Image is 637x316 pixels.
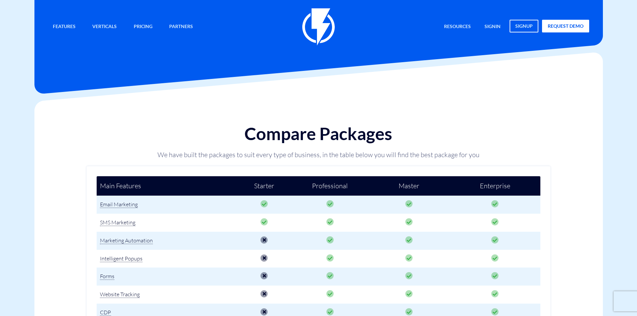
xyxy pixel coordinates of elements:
p: We have built the packages to suit every type of business, in the table below you will find the b... [137,150,500,160]
span: SMS Marketing [100,219,135,226]
span: CDP [100,309,111,316]
td: Professional [292,176,368,196]
a: request demo [542,20,589,32]
a: Pricing [129,20,157,34]
td: Master [368,176,450,196]
span: Website Tracking [100,291,140,298]
a: signup [510,20,538,32]
a: Verticals [87,20,122,34]
a: Features [48,20,81,34]
td: Main Features [97,176,237,196]
span: Intelligent Popups [100,255,142,262]
span: Forms [100,273,114,280]
td: Enterprise [450,176,540,196]
td: Starter [237,176,292,196]
span: Email Marketing [100,201,138,208]
span: Marketing Automation [100,237,153,244]
a: Partners [164,20,198,34]
a: Resources [439,20,476,34]
a: signin [480,20,506,34]
h1: Compare Packages [137,124,500,143]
